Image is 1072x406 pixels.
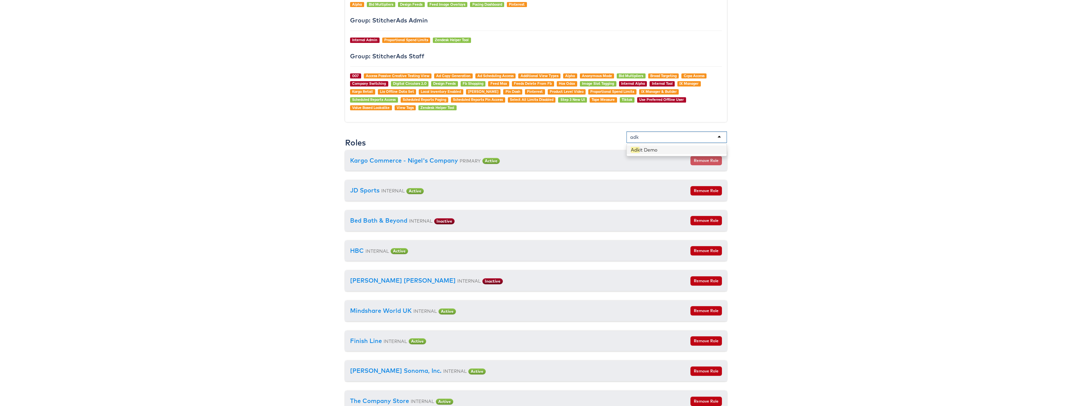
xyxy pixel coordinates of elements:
small: INTERNAL [457,278,481,284]
a: Broad Targeting [650,73,677,78]
small: INTERNAL [381,188,405,193]
a: Anonymous Mode [582,73,612,78]
a: The Company Store [350,397,409,405]
button: Remove Role [690,156,722,165]
span: Active [439,308,456,314]
button: Remove Role [690,216,722,225]
button: Remove Role [690,276,722,286]
a: Bed Bath & Beyond [350,217,407,224]
h3: Roles [345,138,366,147]
a: Design Feeds [400,2,422,7]
span: Active [406,188,424,194]
a: JD Sports [350,186,380,194]
input: Add user to company... [630,134,640,140]
a: Alpha [565,73,575,78]
a: Feed Image Overlays [429,2,465,7]
span: Inactive [434,218,455,224]
a: Image Slot Tagging [582,81,614,86]
a: Access Passive Creative Testing View [366,73,429,78]
a: Additional View Types [521,73,558,78]
a: Pacing Dashboard [472,2,502,7]
a: IX Manager [679,81,698,86]
a: Digital Circulars 2.0 [393,81,426,86]
a: Kargo Retail [352,89,373,94]
a: Alpha [352,2,362,7]
span: Active [482,158,500,164]
a: HBC [350,247,364,254]
small: INTERNAL [365,248,389,254]
a: Ad Scheduling Access [477,73,514,78]
h4: Group: StitcherAds Admin [350,17,722,24]
button: Remove Role [690,336,722,346]
a: Design Feeds [433,81,456,86]
a: Zendesk Helper Tool [435,38,469,42]
button: Remove Role [690,246,722,255]
small: INTERNAL [413,308,437,314]
small: INTERNAL [384,338,407,344]
a: Fb Shopping [463,81,483,86]
a: [PERSON_NAME] [468,89,498,94]
a: Ad Copy Generation [436,73,470,78]
a: Pinterest [527,89,543,94]
button: Remove Role [690,366,722,376]
a: Bid Multipliers [619,73,643,78]
a: Scheduled Reports Paging [403,97,446,102]
a: Lia Offline Data Set [380,89,414,94]
a: Internal Admin [352,38,377,42]
a: Select All Limits Disabled [510,97,553,102]
span: Inactive [482,278,503,284]
a: Use Preferred Offline User [639,97,684,102]
a: Feed Max [490,81,507,86]
span: Active [409,338,426,344]
h4: Group: StitcherAds Staff [350,53,722,60]
a: Finish Line [350,337,382,345]
a: Bid Multipliers [369,2,393,7]
a: Internal Alpha [621,81,645,86]
a: Tape Measure [592,97,615,102]
a: View Tags [397,105,414,110]
a: Has Odax [559,81,575,86]
button: Remove Role [690,306,722,315]
a: [PERSON_NAME] [PERSON_NAME] [350,277,456,284]
a: Proportional Spend Limits [590,89,634,94]
a: Product Level Video [550,89,584,94]
button: Remove Role [690,186,722,195]
a: 007 [352,73,359,78]
a: Tiktok [622,97,632,102]
a: Value Based Lookalike [352,105,390,110]
small: INTERNAL [411,398,434,404]
span: Active [391,248,408,254]
a: Pinterest [509,2,525,7]
span: Active [468,368,486,374]
small: INTERNAL [409,218,432,224]
a: Internal Tool [652,81,673,86]
a: Company Switching [352,81,386,86]
div: it Demo [627,146,727,154]
a: Step 3 New UI [560,97,585,102]
a: Scheduled Reports Pin Access [453,97,503,102]
a: Feeds Delete From Fb [514,81,552,86]
small: INTERNAL [443,368,467,374]
button: Remove Role [690,397,722,406]
a: IX Manager & Builder [641,89,677,94]
a: Zendesk Helper Tool [420,105,454,110]
a: Scheduled Reports Access [352,97,396,102]
a: Mindshare World UK [350,307,412,314]
span: Active [436,399,453,405]
a: Local Inventory Enabled [421,89,461,94]
small: PRIMARY [460,158,481,164]
a: [PERSON_NAME] Sonoma, Inc. [350,367,442,374]
a: Proportional Spend Limits [384,38,428,42]
span: Adk [631,147,640,153]
a: Kargo Commerce - Nigel's Company [350,157,458,164]
a: Pin Dash [506,89,520,94]
a: Ccpa Access [684,73,705,78]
